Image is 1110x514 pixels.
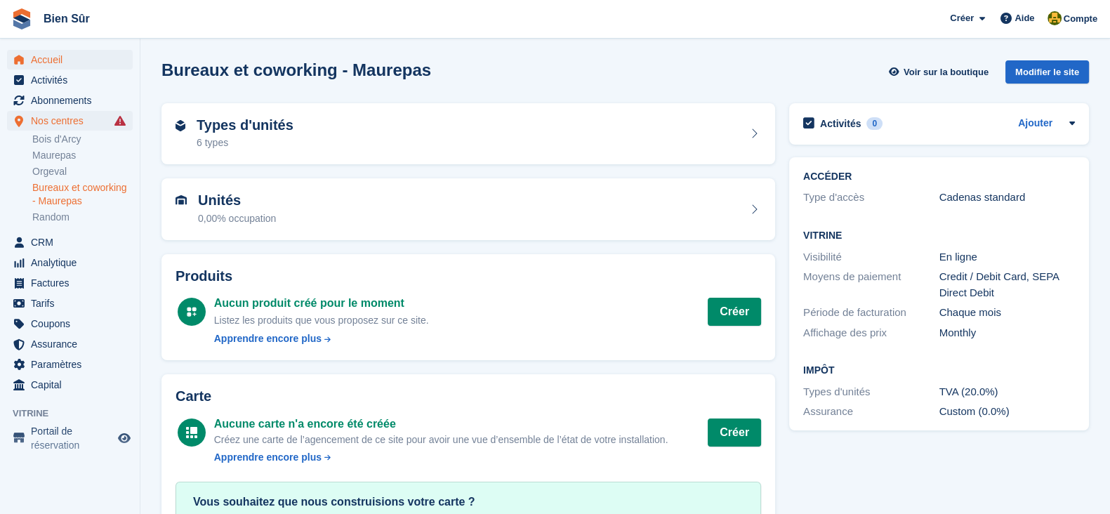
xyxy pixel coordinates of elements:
span: Accueil [31,50,115,70]
div: En ligne [939,249,1076,265]
span: Coupons [31,314,115,334]
a: menu [7,91,133,110]
a: Maurepas [32,149,133,162]
img: custom-product-icn-white-7c27a13f52cf5f2f504a55ee73a895a1f82ff5669d69490e13668eaf7ade3bb5.svg [186,306,197,317]
span: Aide [1015,11,1034,25]
span: Capital [31,375,115,395]
h2: Carte [176,388,761,404]
div: Apprendre encore plus [214,331,322,346]
a: Bureaux et coworking - Maurepas [32,181,133,208]
a: menu [7,294,133,313]
span: Vitrine [13,407,140,421]
a: menu [7,273,133,293]
div: Moyens de paiement [803,269,939,301]
img: Fatima Kelaaoui [1048,11,1062,25]
a: Unités 0,00% occupation [161,178,775,240]
span: Créer [950,11,974,25]
div: Vous souhaitez que nous construisions votre carte ? [193,494,744,510]
span: Listez les produits que vous proposez sur ce site. [214,315,429,326]
div: Visibilité [803,249,939,265]
span: Portail de réservation [31,424,115,452]
h2: Unités [198,192,276,209]
a: menu [7,70,133,90]
a: menu [7,50,133,70]
div: Cadenas standard [939,190,1076,206]
a: Bois d'Arcy [32,133,133,146]
div: Assurance [803,404,939,420]
div: Modifier le site [1005,60,1089,84]
a: Bien Sûr [38,7,95,30]
span: Compte [1064,12,1097,26]
div: Période de facturation [803,305,939,321]
i: Des échecs de synchronisation des entrées intelligentes se sont produits [114,115,126,126]
a: menu [7,355,133,374]
a: Ajouter [1018,116,1052,132]
span: Paramètres [31,355,115,374]
span: Analytique [31,253,115,272]
a: Apprendre encore plus [214,331,429,346]
span: Voir sur la boutique [904,65,989,79]
img: unit-type-icn-2b2737a686de81e16bb02015468b77c625bbabd49415b5ef34ead5e3b44a266d.svg [176,120,185,131]
div: Aucune carte n'a encore été créée [214,416,668,433]
div: Types d'unités [803,384,939,400]
a: Orgeval [32,165,133,178]
div: Créez une carte de l’agencement de ce site pour avoir une vue d’ensemble de l’état de votre insta... [214,433,668,447]
span: Abonnements [31,91,115,110]
div: Custom (0.0%) [939,404,1076,420]
img: unit-icn-7be61d7bf1b0ce9d3e12c5938cc71ed9869f7b940bace4675aadf7bd6d80202e.svg [176,195,187,205]
div: Type d'accès [803,190,939,206]
a: menu [7,314,133,334]
span: Tarifs [31,294,115,313]
span: Factures [31,273,115,293]
div: Credit / Debit Card, SEPA Direct Debit [939,269,1076,301]
div: 0 [866,117,883,130]
a: Modifier le site [1005,60,1089,89]
span: Nos centres [31,111,115,131]
a: Random [32,211,133,224]
a: menu [7,424,133,452]
div: Chaque mois [939,305,1076,321]
a: Apprendre encore plus [214,450,668,465]
a: Créer [708,298,761,326]
div: 6 types [197,136,293,150]
a: menu [7,232,133,252]
h2: Vitrine [803,230,1075,242]
div: Apprendre encore plus [214,450,322,465]
a: Types d'unités 6 types [161,103,775,165]
h2: Produits [176,268,761,284]
button: Créer [708,419,761,447]
a: menu [7,253,133,272]
a: menu [7,334,133,354]
div: Affichage des prix [803,325,939,341]
div: 0,00% occupation [198,211,276,226]
img: map-icn-white-8b231986280072e83805622d3debb4903e2986e43859118e7b4002611c8ef794.svg [186,427,197,438]
a: Voir sur la boutique [887,60,994,84]
a: Boutique d'aperçu [116,430,133,447]
div: Aucun produit créé pour le moment [214,295,429,312]
a: menu [7,111,133,131]
h2: Bureaux et coworking - Maurepas [161,60,431,79]
div: TVA (20.0%) [939,384,1076,400]
img: stora-icon-8386f47178a22dfd0bd8f6a31ec36ba5ce8667c1dd55bd0f319d3a0aa187defe.svg [11,8,32,29]
a: menu [7,375,133,395]
span: CRM [31,232,115,252]
span: Activités [31,70,115,90]
h2: Activités [820,117,861,130]
span: Assurance [31,334,115,354]
div: Monthly [939,325,1076,341]
h2: Types d'unités [197,117,293,133]
h2: ACCÉDER [803,171,1075,183]
h2: Impôt [803,365,1075,376]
